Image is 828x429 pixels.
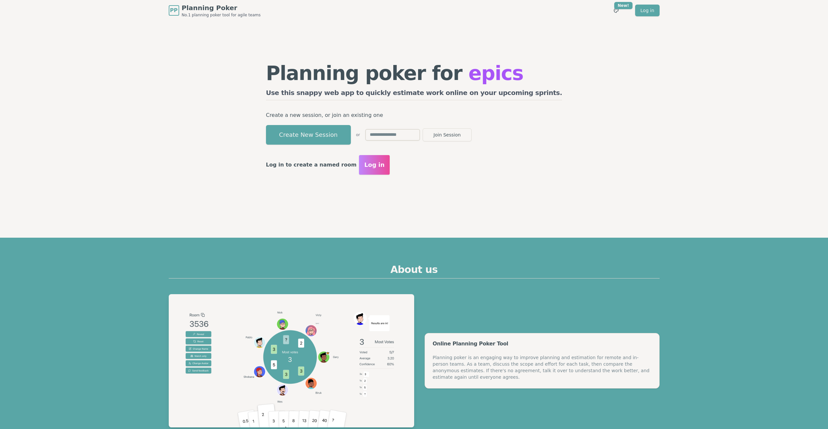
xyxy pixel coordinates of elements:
[433,354,651,380] div: Planning poker is an engaging way to improve planning and estimation for remote and in-person tea...
[635,5,659,16] a: Log in
[423,128,472,141] button: Join Session
[359,155,390,175] button: Log in
[169,294,414,427] img: Planning Poker example session
[169,264,660,278] h2: About us
[433,341,651,346] div: Online Planning Poker Tool
[266,111,562,120] p: Create a new session, or join an existing one
[170,7,178,14] span: PP
[356,132,360,137] span: or
[610,5,622,16] button: New!
[266,125,351,145] button: Create New Session
[468,62,523,85] span: epics
[266,88,562,100] h2: Use this snappy web app to quickly estimate work online on your upcoming sprints.
[182,12,261,18] span: No.1 planning poker tool for agile teams
[169,3,261,18] a: PPPlanning PokerNo.1 planning poker tool for agile teams
[614,2,633,9] div: New!
[364,160,384,169] span: Log in
[182,3,261,12] span: Planning Poker
[266,160,357,169] p: Log in to create a named room
[266,63,562,83] h1: Planning poker for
